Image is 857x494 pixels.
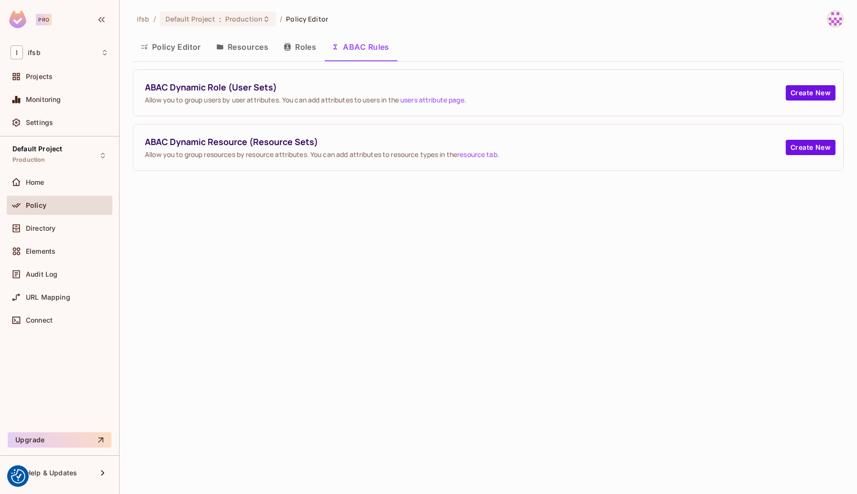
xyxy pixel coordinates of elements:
[145,95,786,104] span: Allow you to group users by user attributes. You can add attributes to users in the .
[324,35,397,59] button: ABAC Rules
[276,35,324,59] button: Roles
[457,150,497,159] a: resource tab
[26,179,44,186] span: Home
[26,293,70,301] span: URL Mapping
[26,270,57,278] span: Audit Log
[26,202,46,209] span: Policy
[225,14,263,23] span: Production
[26,225,55,232] span: Directory
[11,469,25,483] button: Consent Preferences
[36,14,52,25] div: Pro
[11,469,25,483] img: Revisit consent button
[26,316,53,324] span: Connect
[165,14,215,23] span: Default Project
[400,95,464,104] a: users attribute page
[137,14,150,23] span: the active workspace
[26,469,77,477] span: Help & Updates
[26,96,61,103] span: Monitoring
[286,14,328,23] span: Policy Editor
[8,432,111,448] button: Upgrade
[145,136,786,148] span: ABAC Dynamic Resource (Resource Sets)
[12,156,45,164] span: Production
[786,85,835,101] button: Create New
[219,15,222,23] span: :
[26,119,53,126] span: Settings
[26,247,55,255] span: Elements
[28,49,41,56] span: Workspace: ifsb
[9,11,26,28] img: SReyMgAAAABJRU5ErkJggg==
[154,14,156,23] li: /
[209,35,276,59] button: Resources
[280,14,282,23] li: /
[133,35,209,59] button: Policy Editor
[827,11,843,27] img: Artur IFSB
[786,140,835,155] button: Create New
[145,150,786,159] span: Allow you to group resources by resource attributes. You can add attributes to resource types in ...
[12,145,62,153] span: Default Project
[11,45,23,59] span: I
[145,81,786,93] span: ABAC Dynamic Role (User Sets)
[26,73,53,80] span: Projects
